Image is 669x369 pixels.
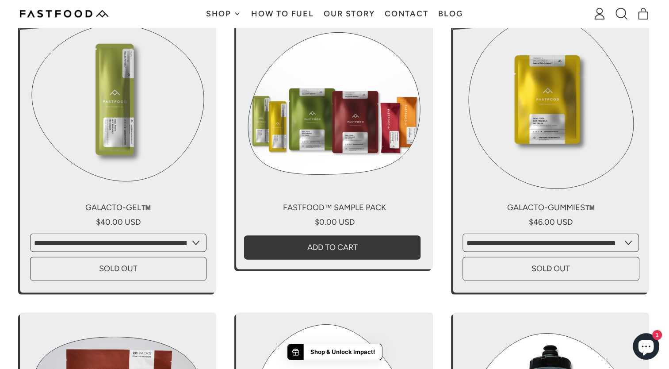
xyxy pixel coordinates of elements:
[20,10,108,18] img: Fastfood
[246,233,423,257] button: Add to Cart
[30,257,206,281] button: Sold Out
[531,263,570,273] span: Sold Out
[630,333,662,362] inbox-online-store-chat: Shopify online store chat
[206,10,233,18] span: Shop
[463,257,639,281] button: Sold Out
[99,263,138,273] span: Sold Out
